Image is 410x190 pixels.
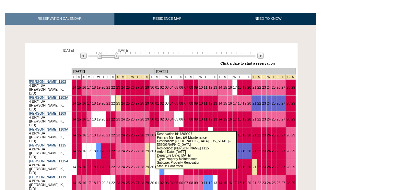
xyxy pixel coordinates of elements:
td: S [111,74,115,79]
a: 24 [267,165,271,169]
td: T [159,74,164,79]
a: 26 [276,149,280,153]
a: 28 [287,133,290,137]
td: S [150,74,155,79]
a: 26 [276,85,280,89]
a: 15 [77,101,81,105]
a: 21 [252,85,256,89]
a: 28 [140,101,144,105]
a: 21 [106,101,110,105]
a: 28 [140,117,144,121]
a: 19 [97,101,100,105]
td: Thanksgiving [140,74,145,79]
td: F [208,74,213,79]
a: [PERSON_NAME] 1115A [29,159,68,163]
a: 19 [97,133,100,137]
a: 20 [101,133,105,137]
a: 12 [208,101,212,105]
a: 29 [291,85,295,89]
a: 20 [247,117,251,121]
a: 27 [281,117,285,121]
a: 14 [72,133,76,137]
a: 25 [126,149,130,153]
a: 17 [233,101,237,105]
a: 09 [194,85,198,89]
a: 14 [72,117,76,121]
a: 29 [145,133,149,137]
a: 27 [135,117,139,121]
td: S [82,74,87,79]
a: 14 [218,181,222,185]
a: 20 [101,101,105,105]
a: 15 [223,101,227,105]
td: Thanksgiving [135,74,140,79]
a: 23 [262,165,266,169]
a: 21 [106,133,110,137]
a: 25 [272,117,275,121]
a: 12 [208,181,212,185]
a: 10 [199,101,203,105]
a: 24 [121,117,125,121]
a: 17 [87,101,91,105]
td: S [184,74,189,79]
a: 01 [155,101,159,105]
a: 15 [223,85,227,89]
a: 26 [276,165,280,169]
a: 09 [194,117,198,121]
a: 28 [287,101,290,105]
a: RESIDENCE MAP [114,13,220,24]
a: 29 [291,101,295,105]
a: 21 [106,165,110,169]
a: 22 [257,165,261,169]
a: 26 [131,133,135,137]
a: 26 [276,181,280,185]
a: 04 [170,85,173,89]
td: F [106,74,111,79]
a: 27 [281,101,285,105]
td: T [91,74,96,79]
a: 19 [97,165,100,169]
a: 17 [87,181,91,185]
a: 22 [111,85,115,89]
td: Thanksgiving [130,74,135,79]
a: 28 [140,149,144,153]
a: 07 [184,85,188,89]
a: 10 [199,181,203,185]
a: 04 [170,117,173,121]
a: 24 [121,149,125,153]
a: 01 [155,133,159,137]
a: 21 [252,101,256,105]
td: W [198,74,203,79]
a: 27 [135,149,139,153]
a: 14 [72,149,76,153]
a: 18 [238,181,241,185]
a: 16 [228,85,232,89]
a: 14 [72,85,76,89]
a: 29 [145,101,149,105]
a: 22 [111,149,115,153]
a: 15 [77,181,81,185]
a: 27 [281,181,285,185]
a: 08 [189,101,193,105]
a: 24 [267,117,271,121]
a: 22 [257,117,261,121]
a: 24 [267,181,271,185]
a: 25 [272,133,275,137]
a: 22 [111,133,115,137]
a: 27 [135,181,139,185]
a: 27 [135,165,139,169]
a: 24 [121,133,125,137]
a: 15 [77,117,81,121]
a: 19 [242,101,246,105]
td: S [76,74,81,79]
a: 21 [106,85,110,89]
a: 14 [218,117,222,121]
a: 17 [233,117,237,121]
div: Click a date to start a reservation [220,61,275,65]
a: 26 [131,85,135,89]
a: 16 [228,117,232,121]
a: 24 [121,85,125,89]
a: 26 [276,117,280,121]
a: 24 [121,165,125,169]
a: 14 [218,85,222,89]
